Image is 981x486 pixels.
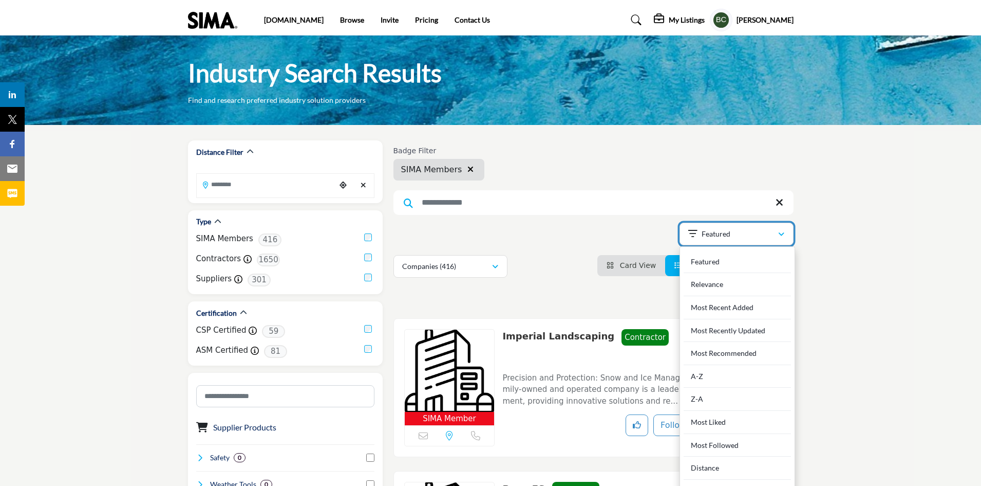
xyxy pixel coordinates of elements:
[364,345,372,353] input: ASM Certified checkbox
[684,434,791,457] div: Most Followed
[684,365,791,388] div: A-Z
[196,217,211,227] h2: Type
[684,411,791,434] div: Most Liked
[702,229,730,239] p: Featured
[684,457,791,480] div: Distance
[196,308,237,318] h2: Certification
[415,15,438,24] a: Pricing
[188,12,242,29] img: Site Logo
[502,331,614,341] a: Imperial Landscaping
[684,388,791,411] div: Z-A
[264,345,287,358] span: 81
[356,174,371,196] div: Clear search location
[262,325,285,338] span: 59
[665,255,729,276] li: List View
[258,233,281,246] span: 416
[264,15,324,24] a: [DOMAIN_NAME]
[197,174,335,194] input: Search Location
[366,454,374,462] input: Select Safety checkbox
[620,261,656,269] span: Card View
[402,261,456,272] p: Companies (416)
[684,319,791,343] div: Most Recently Updated
[340,15,364,24] a: Browse
[196,385,374,407] input: Search Category
[364,274,372,281] input: Suppliers checkbox
[257,254,280,266] span: 1650
[405,330,495,426] a: SIMA Member
[684,250,791,274] div: Featured
[502,329,614,364] p: Imperial Landscaping
[684,296,791,319] div: Most Recent Added
[401,164,462,176] span: SIMA Members
[248,274,271,286] span: 301
[653,415,693,436] button: Follow
[674,261,720,269] a: View List
[196,273,232,285] label: Suppliers
[381,15,399,24] a: Invite
[621,329,669,346] span: Contractor
[335,174,351,196] div: Choose your current location
[597,255,665,276] li: Card View
[669,15,705,25] h5: My Listings
[393,147,485,155] h6: Badge Filter
[455,15,490,24] a: Contact Us
[234,453,246,462] div: 0 Results For Safety
[607,261,656,269] a: View Card
[213,421,276,434] button: Supplier Products
[196,147,243,157] h2: Distance Filter
[423,413,476,425] span: SIMA Member
[364,233,372,241] input: Selected SIMA Members checkbox
[654,14,705,26] div: My Listings
[196,233,253,245] label: SIMA Members
[238,454,241,461] b: 0
[196,345,249,356] label: ASM Certified
[710,9,732,31] button: Show hide supplier dropdown
[684,342,791,365] div: Most Recommended
[393,255,507,278] button: Companies (416)
[684,273,791,296] div: Relevance
[196,325,247,336] label: CSP Certified
[405,330,495,412] img: Imperial Landscaping
[188,95,366,105] p: Find and research preferred industry solution providers
[621,12,648,28] a: Search
[502,372,782,407] p: Precision and Protection: Snow and Ice Management Redefined. This family-owned and operated compa...
[364,325,372,333] input: CSP Certified checkbox
[626,415,648,436] button: Like listing
[393,190,794,215] input: Search Keyword
[196,253,241,265] label: Contractors
[364,254,372,261] input: Contractors checkbox
[737,15,794,25] h5: [PERSON_NAME]
[188,57,442,89] h1: Industry Search Results
[680,223,794,245] button: Featured
[210,453,230,463] h4: Safety: Safety refers to the measures, practices, and protocols implemented to protect individual...
[502,366,782,407] a: Precision and Protection: Snow and Ice Management Redefined. This family-owned and operated compa...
